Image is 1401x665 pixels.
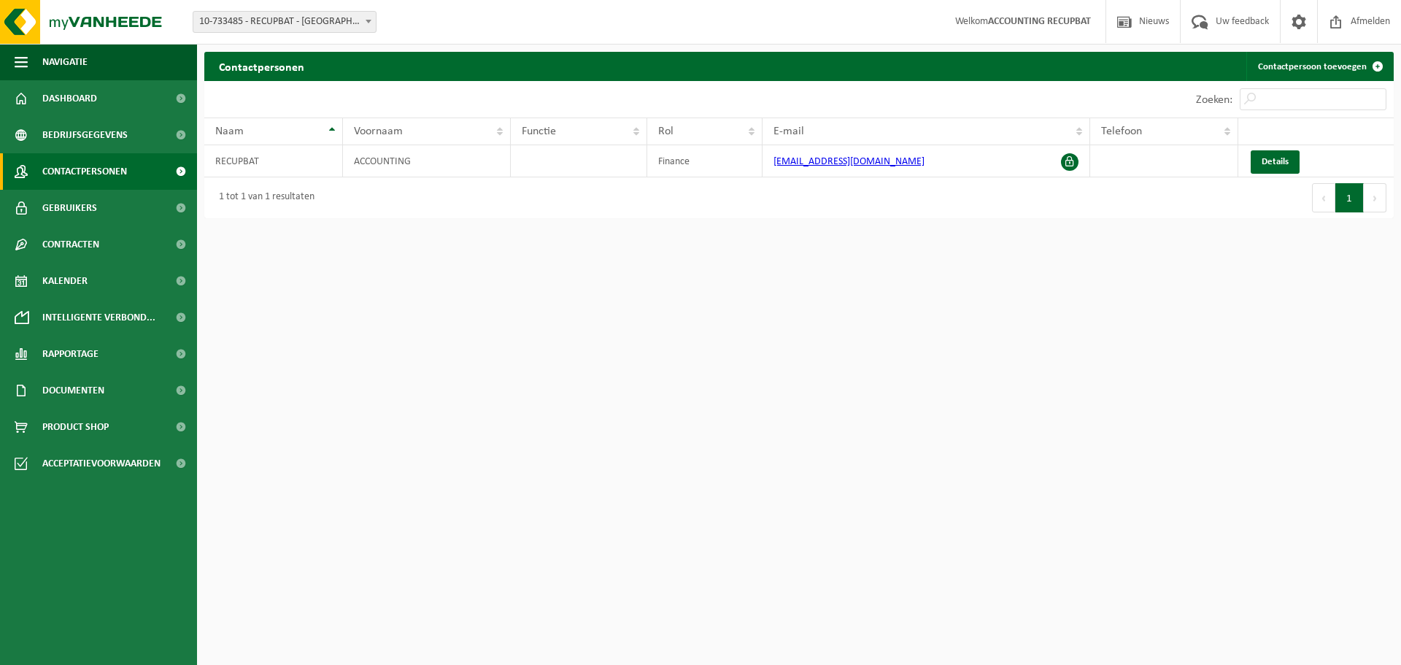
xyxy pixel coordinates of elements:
[204,145,343,177] td: RECUPBAT
[193,12,376,32] span: 10-733485 - RECUPBAT - ANTWERPEN
[193,11,377,33] span: 10-733485 - RECUPBAT - ANTWERPEN
[1196,94,1232,106] label: Zoeken:
[1262,157,1289,166] span: Details
[1312,183,1335,212] button: Previous
[42,336,99,372] span: Rapportage
[658,126,674,137] span: Rol
[42,445,161,482] span: Acceptatievoorwaarden
[1101,126,1142,137] span: Telefoon
[522,126,556,137] span: Functie
[42,80,97,117] span: Dashboard
[647,145,763,177] td: Finance
[215,126,244,137] span: Naam
[1335,183,1364,212] button: 1
[42,153,127,190] span: Contactpersonen
[42,299,155,336] span: Intelligente verbond...
[42,409,109,445] span: Product Shop
[42,190,97,226] span: Gebruikers
[354,126,403,137] span: Voornaam
[42,263,88,299] span: Kalender
[773,156,925,167] a: [EMAIL_ADDRESS][DOMAIN_NAME]
[204,52,319,80] h2: Contactpersonen
[1364,183,1386,212] button: Next
[42,372,104,409] span: Documenten
[42,44,88,80] span: Navigatie
[773,126,804,137] span: E-mail
[212,185,314,211] div: 1 tot 1 van 1 resultaten
[988,16,1091,27] strong: ACCOUNTING RECUPBAT
[1246,52,1392,81] a: Contactpersoon toevoegen
[343,145,511,177] td: ACCOUNTING
[1251,150,1300,174] a: Details
[42,117,128,153] span: Bedrijfsgegevens
[42,226,99,263] span: Contracten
